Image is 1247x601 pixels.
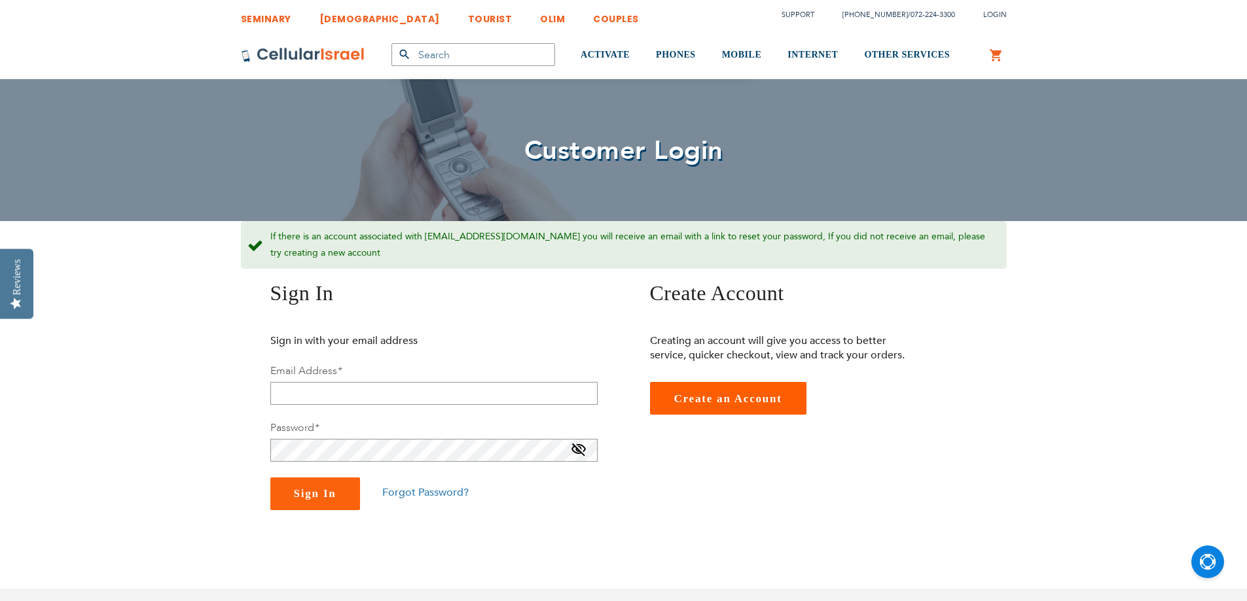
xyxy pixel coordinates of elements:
[650,382,806,415] a: Create an Account
[650,281,784,305] span: Create Account
[270,382,598,405] input: Email
[656,31,696,80] a: PHONES
[674,392,782,405] span: Create an Account
[270,421,319,435] label: Password
[270,477,360,510] button: Sign In
[864,50,950,60] span: OTHER SERVICES
[722,31,762,80] a: MOBILE
[11,259,23,295] div: Reviews
[581,31,630,80] a: ACTIVATE
[650,334,915,362] p: Creating an account will give you access to better service, quicker checkout, view and track your...
[468,3,513,27] a: TOURIST
[722,50,762,60] span: MOBILE
[911,10,955,20] a: 072-224-3300
[575,443,591,458] keeper-lock: Open Keeper Popup
[294,487,336,500] span: Sign In
[787,31,838,80] a: INTERNET
[241,3,291,27] a: SEMINARY
[270,334,535,348] p: Sign in with your email address
[524,133,723,169] span: Customer Login
[391,43,555,66] input: Search
[656,50,696,60] span: PHONES
[581,50,630,60] span: ACTIVATE
[593,3,639,27] a: COUPLES
[983,10,1007,20] span: Login
[842,10,908,20] a: [PHONE_NUMBER]
[782,10,814,20] a: Support
[829,5,955,24] li: /
[382,485,469,500] a: Forgot Password?
[787,50,838,60] span: INTERNET
[319,3,440,27] a: [DEMOGRAPHIC_DATA]
[241,47,365,63] img: Cellular Israel Logo
[270,364,342,378] label: Email Address
[270,281,334,305] span: Sign In
[864,31,950,80] a: OTHER SERVICES
[241,221,1007,269] div: If there is an account associated with [EMAIL_ADDRESS][DOMAIN_NAME] you will receive an email wit...
[540,3,565,27] a: OLIM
